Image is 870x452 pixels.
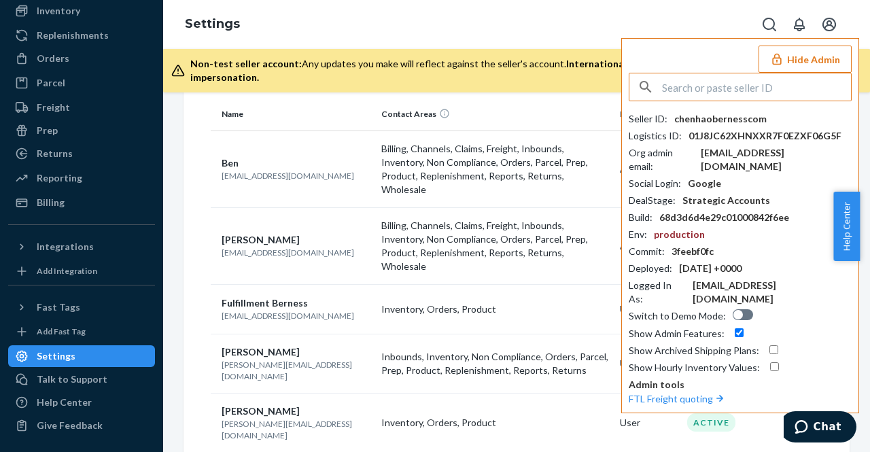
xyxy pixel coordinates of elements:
[688,177,721,190] div: Google
[8,345,155,367] a: Settings
[629,211,652,224] div: Build :
[614,393,682,452] td: User
[8,368,155,390] button: Talk to Support
[222,359,370,382] p: [PERSON_NAME][EMAIL_ADDRESS][DOMAIN_NAME]
[37,372,107,386] div: Talk to Support
[629,309,726,323] div: Switch to Demo Mode :
[833,192,860,261] button: Help Center
[786,11,813,38] button: Open notifications
[222,170,370,181] p: [EMAIL_ADDRESS][DOMAIN_NAME]
[629,344,759,358] div: Show Archived Shipping Plans :
[381,350,609,377] p: Inbounds, Inventory, Non Compliance, Orders, Parcel, Prep, Product, Replenishment, Reports, Returns
[629,361,760,375] div: Show Hourly Inventory Values :
[37,101,70,114] div: Freight
[629,262,672,275] div: Deployed :
[679,262,742,275] div: [DATE] +0000
[37,124,58,137] div: Prep
[37,52,69,65] div: Orders
[222,310,370,321] p: [EMAIL_ADDRESS][DOMAIN_NAME]
[693,279,852,306] div: [EMAIL_ADDRESS][DOMAIN_NAME]
[8,415,155,436] button: Give Feedback
[629,112,667,126] div: Seller ID :
[629,378,852,392] p: Admin tools
[816,11,843,38] button: Open account menu
[8,97,155,118] a: Freight
[37,29,109,42] div: Replenishments
[756,11,783,38] button: Open Search Box
[784,411,856,445] iframe: Opens a widget where you can chat to one of our agents
[376,98,614,131] th: Contact Areas
[629,228,647,241] div: Env :
[222,157,239,169] span: Ben
[8,392,155,413] a: Help Center
[614,334,682,393] td: User
[654,228,705,241] div: production
[659,211,789,224] div: 68d3d6d4e29c01000842f6ee
[222,418,370,441] p: [PERSON_NAME][EMAIL_ADDRESS][DOMAIN_NAME]
[37,4,80,18] div: Inventory
[37,147,73,160] div: Returns
[629,146,694,173] div: Org admin email :
[629,177,681,190] div: Social Login :
[381,142,609,196] p: Billing, Channels, Claims, Freight, Inbounds, Inventory, Non Compliance, Orders, Parcel, Prep, Pr...
[629,393,727,404] a: FTL Freight quoting
[8,24,155,46] a: Replenishments
[222,297,308,309] span: Fulfillment Berness
[662,73,851,101] input: Search or paste seller ID
[222,346,300,358] span: [PERSON_NAME]
[37,300,80,314] div: Fast Tags
[222,405,300,417] span: [PERSON_NAME]
[614,284,682,334] td: User
[8,48,155,69] a: Orders
[8,192,155,213] a: Billing
[174,5,251,44] ol: breadcrumbs
[629,245,665,258] div: Commit :
[614,131,682,207] td: Admin
[8,167,155,189] a: Reporting
[185,16,240,31] a: Settings
[674,112,767,126] div: chenhaobernesscom
[222,234,300,245] span: [PERSON_NAME]
[211,98,376,131] th: Name
[37,265,97,277] div: Add Integration
[689,129,841,143] div: 01J8JC62XHNXXR7F0EZXF06G5F
[37,396,92,409] div: Help Center
[8,296,155,318] button: Fast Tags
[629,194,676,207] div: DealStage :
[37,326,86,337] div: Add Fast Tag
[381,416,609,430] p: Inventory, Orders, Product
[614,207,682,284] td: Admin
[37,349,75,363] div: Settings
[8,143,155,164] a: Returns
[672,245,714,258] div: 3feebf0fc
[687,413,735,432] div: Active
[37,240,94,254] div: Integrations
[37,196,65,209] div: Billing
[381,302,609,316] p: Inventory, Orders, Product
[682,194,770,207] div: Strategic Accounts
[190,57,848,84] div: Any updates you make will reflect against the seller's account.
[8,324,155,340] a: Add Fast Tag
[759,46,852,73] button: Hide Admin
[701,146,852,173] div: [EMAIL_ADDRESS][DOMAIN_NAME]
[629,327,725,341] div: Show Admin Features :
[614,98,682,131] th: Role
[37,171,82,185] div: Reporting
[190,58,302,69] span: Non-test seller account:
[8,120,155,141] a: Prep
[37,76,65,90] div: Parcel
[8,72,155,94] a: Parcel
[629,129,682,143] div: Logistics ID :
[37,419,103,432] div: Give Feedback
[222,247,370,258] p: [EMAIL_ADDRESS][DOMAIN_NAME]
[8,263,155,279] a: Add Integration
[381,219,609,273] p: Billing, Channels, Claims, Freight, Inbounds, Inventory, Non Compliance, Orders, Parcel, Prep, Pr...
[629,279,686,306] div: Logged In As :
[8,236,155,258] button: Integrations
